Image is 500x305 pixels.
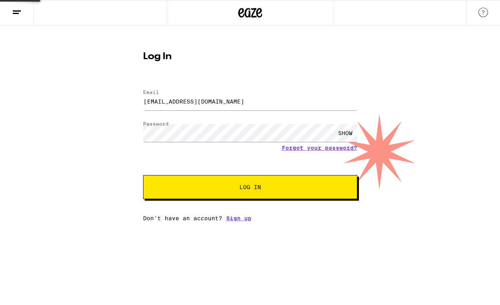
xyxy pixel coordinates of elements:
label: Password [143,121,169,126]
span: Log In [239,184,261,190]
div: SHOW [333,124,357,142]
label: Email [143,90,159,95]
button: Log In [143,175,357,199]
h1: Log In [143,52,357,62]
input: Email [143,92,357,110]
a: Sign up [226,215,251,221]
a: Forgot your password? [282,145,357,151]
div: Don't have an account? [143,215,357,221]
